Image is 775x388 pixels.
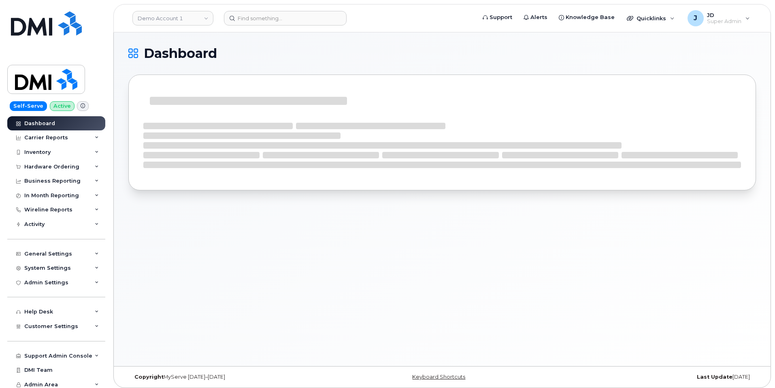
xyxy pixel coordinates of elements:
[547,374,756,380] div: [DATE]
[128,374,338,380] div: MyServe [DATE]–[DATE]
[134,374,164,380] strong: Copyright
[144,47,217,60] span: Dashboard
[697,374,732,380] strong: Last Update
[412,374,465,380] a: Keyboard Shortcuts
